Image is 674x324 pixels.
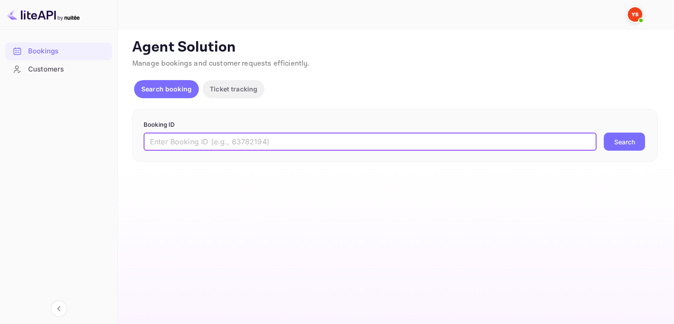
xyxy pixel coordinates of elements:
[5,61,112,78] div: Customers
[210,84,257,94] p: Ticket tracking
[7,7,80,22] img: LiteAPI logo
[5,43,112,59] a: Bookings
[144,120,646,129] p: Booking ID
[28,46,107,57] div: Bookings
[51,300,67,317] button: Collapse navigation
[132,59,310,68] span: Manage bookings and customer requests efficiently.
[28,64,107,75] div: Customers
[628,7,642,22] img: Yandex Support
[141,84,192,94] p: Search booking
[5,43,112,60] div: Bookings
[132,38,658,57] p: Agent Solution
[604,133,645,151] button: Search
[5,61,112,77] a: Customers
[144,133,597,151] input: Enter Booking ID (e.g., 63782194)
